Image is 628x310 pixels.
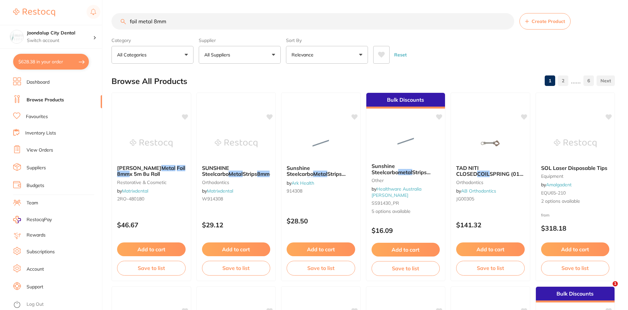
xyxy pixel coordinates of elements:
small: orthodontics [202,180,271,185]
img: Joondalup City Dental [10,30,23,43]
p: $16.09 [372,227,440,234]
a: View Orders [27,147,53,154]
small: equipment [541,174,610,179]
span: (12) [270,171,280,177]
div: Bulk Discounts [366,93,445,109]
a: RestocqPay [13,216,52,223]
span: Sunshine Steelcarbo [372,163,398,175]
a: AB Orthodontics [461,188,496,194]
b: TAD NITI CLOSED COIL SPRING (010 X 030) - OVAL EYELETS - 8MM [456,165,525,177]
button: Add to cart [202,242,271,256]
em: 8mm [307,177,319,183]
span: JG00305 [456,196,474,202]
p: $318.18 [541,224,610,232]
a: Browse Products [27,97,64,103]
p: $29.12 [202,221,271,229]
span: EQU65-210 [541,190,566,196]
span: by [287,180,314,186]
a: Favourites [26,114,48,120]
a: Dashboard [27,79,50,86]
img: RestocqPay [13,216,21,223]
b: Sunshine Steelcarbo Metal Strips Straight 8mm [287,165,355,177]
span: SOL Laser Disposable Tips [541,165,607,171]
em: 8mm [117,171,130,177]
span: SPRING (010 X 030) - OVAL EYELETS - [456,171,523,189]
button: Reset [392,46,409,64]
small: restorative & cosmetic [117,180,186,185]
span: 2RO-480180 [117,196,144,202]
span: 2 options available [541,198,610,205]
button: Save to list [287,261,355,275]
p: $46.67 [117,221,186,229]
a: Support [27,284,43,290]
button: Create Product [519,13,571,30]
a: Ark Health [292,180,314,186]
b: Sunshine Steelcarbo metal Strips 12/Pk [372,163,440,175]
label: Supplier [199,37,281,43]
em: Foil [177,165,185,171]
label: Category [111,37,193,43]
iframe: Intercom live chat [599,281,615,297]
button: Add to cart [287,242,355,256]
p: $28.50 [287,217,355,225]
p: Switch account [27,37,93,44]
span: 914308 [287,188,302,194]
em: COIL [477,171,490,177]
p: All Suppliers [204,52,233,58]
span: 1 [613,281,618,286]
input: Search Products [111,13,514,30]
span: Strips Straight [287,171,346,183]
span: Strips [243,171,257,177]
em: metal [398,169,412,176]
button: Add to cart [117,242,186,256]
p: Relevance [292,52,316,58]
a: Account [27,266,44,273]
button: Relevance [286,46,368,64]
em: 8mm [257,171,270,177]
a: Restocq Logo [13,5,55,20]
em: Metal [161,165,175,171]
button: Add to cart [372,243,440,257]
img: Restocq Logo [13,9,55,16]
span: SS91430_PR [372,200,399,206]
h4: Joondalup City Dental [27,30,93,36]
p: ...... [571,77,581,85]
b: SUNSHINE Steelcarbo Metal Strips 8mm (12) [202,165,271,177]
small: orthodontics [456,180,525,185]
span: [PERSON_NAME] [117,165,161,171]
img: Sunshine Steelcarbo metal Strips 12/Pk [384,125,427,158]
h2: Browse All Products [111,77,187,86]
span: TAD NITI CLOSED [456,165,479,177]
a: Budgets [27,182,44,189]
span: W914308 [202,196,223,202]
span: RestocqPay [27,217,52,223]
b: HANEL Shimstock Metal Foil 8mm x 5m 8u Roll [117,165,186,177]
span: x 5m 8u Roll [130,171,160,177]
a: Log Out [27,301,44,308]
em: Metal [229,171,243,177]
button: Save to list [202,261,271,275]
button: Log Out [13,300,100,310]
small: other [372,178,440,183]
a: 2 [558,74,568,87]
a: Amalgadent [546,182,572,188]
button: Add to cart [456,242,525,256]
p: $141.32 [456,221,525,229]
div: Bulk Discounts [536,287,615,302]
img: HANEL Shimstock Metal Foil 8mm x 5m 8u Roll [130,127,172,160]
span: 5 options available [372,208,440,215]
b: SOL Laser Disposable Tips [541,165,610,171]
a: Healthware Australia [PERSON_NAME] [372,186,421,198]
img: TAD NITI CLOSED COIL SPRING (010 X 030) - OVAL EYELETS - 8MM [469,127,512,160]
span: Create Product [532,19,565,24]
span: Sunshine Steelcarbo [287,165,313,177]
button: Add to cart [541,242,610,256]
a: 6 [583,74,594,87]
button: All Suppliers [199,46,281,64]
span: by [372,186,421,198]
button: $628.38 in your order [13,54,89,70]
button: Save to list [541,261,610,275]
span: by [541,182,572,188]
button: Save to list [456,261,525,275]
label: Sort By [286,37,368,43]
